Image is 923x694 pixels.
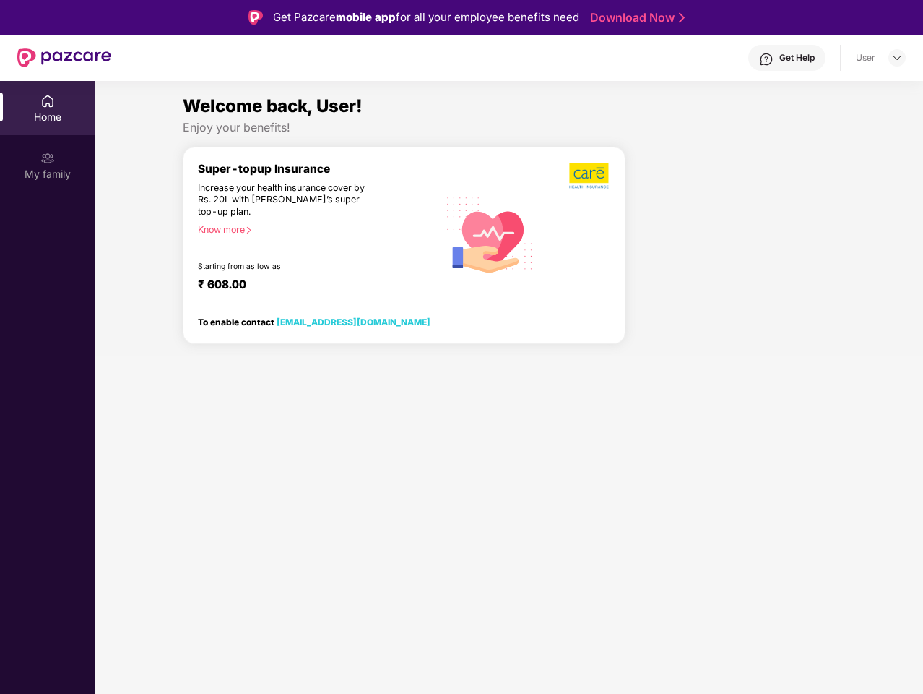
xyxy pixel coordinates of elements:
[40,94,55,108] img: svg+xml;base64,PHN2ZyBpZD0iSG9tZSIgeG1sbnM9Imh0dHA6Ly93d3cudzMub3JnLzIwMDAvc3ZnIiB3aWR0aD0iMjAiIG...
[590,10,680,25] a: Download Now
[198,262,377,272] div: Starting from as low as
[183,120,836,135] div: Enjoy your benefits!
[17,48,111,67] img: New Pazcare Logo
[198,182,376,218] div: Increase your health insurance cover by Rs. 20L with [PERSON_NAME]’s super top-up plan.
[245,226,253,234] span: right
[277,317,430,327] a: [EMAIL_ADDRESS][DOMAIN_NAME]
[198,162,438,176] div: Super-topup Insurance
[856,52,875,64] div: User
[336,10,396,24] strong: mobile app
[759,52,773,67] img: svg+xml;base64,PHN2ZyBpZD0iSGVscC0zMngzMiIgeG1sbnM9Imh0dHA6Ly93d3cudzMub3JnLzIwMDAvc3ZnIiB3aWR0aD...
[569,162,610,189] img: b5dec4f62d2307b9de63beb79f102df3.png
[679,10,685,25] img: Stroke
[198,278,424,295] div: ₹ 608.00
[891,52,903,64] img: svg+xml;base64,PHN2ZyBpZD0iRHJvcGRvd24tMzJ4MzIiIHhtbG5zPSJodHRwOi8vd3d3LnczLm9yZy8yMDAwL3N2ZyIgd2...
[40,151,55,166] img: svg+xml;base64,PHN2ZyB3aWR0aD0iMjAiIGhlaWdodD0iMjAiIHZpZXdCb3g9IjAgMCAyMCAyMCIgZmlsbD0ibm9uZSIgeG...
[438,183,542,288] img: svg+xml;base64,PHN2ZyB4bWxucz0iaHR0cDovL3d3dy53My5vcmcvMjAwMC9zdmciIHhtbG5zOnhsaW5rPSJodHRwOi8vd3...
[248,10,263,25] img: Logo
[198,317,430,327] div: To enable contact
[183,95,363,116] span: Welcome back, User!
[273,9,579,26] div: Get Pazcare for all your employee benefits need
[198,224,430,234] div: Know more
[779,52,815,64] div: Get Help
